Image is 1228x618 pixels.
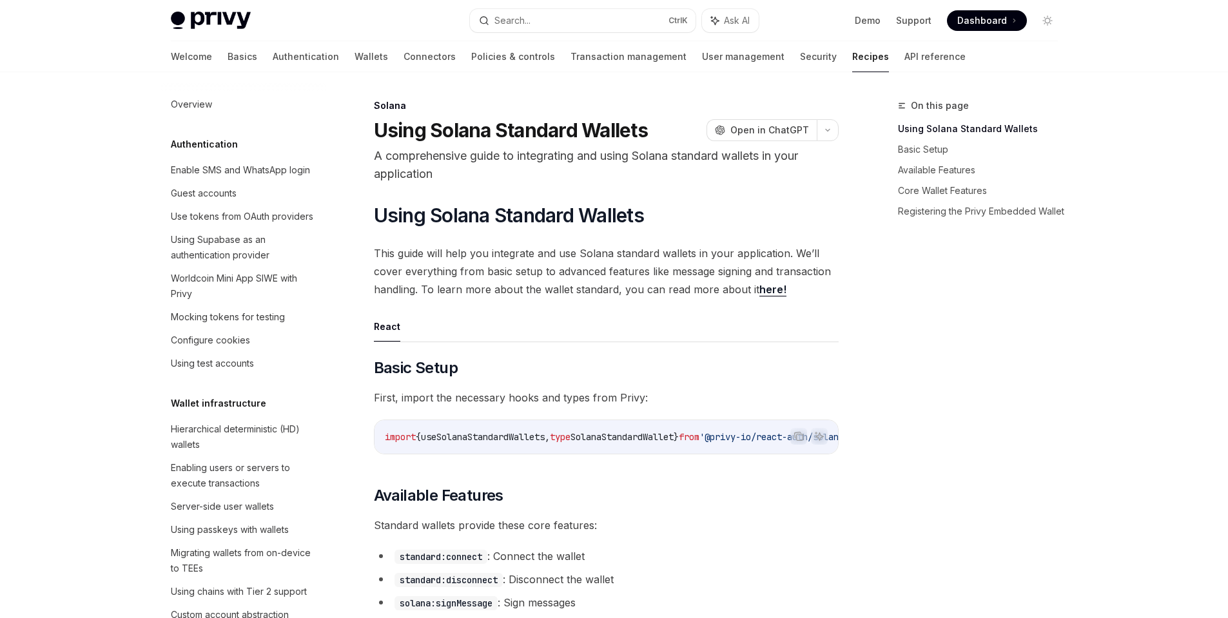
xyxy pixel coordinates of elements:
[494,13,531,28] div: Search...
[171,499,274,514] div: Server-side user wallets
[374,244,839,298] span: This guide will help you integrate and use Solana standard wallets in your application. We’ll cov...
[896,14,931,27] a: Support
[898,160,1068,180] a: Available Features
[471,41,555,72] a: Policies & controls
[855,14,881,27] a: Demo
[395,573,503,587] code: standard:disconnect
[904,41,966,72] a: API reference
[273,41,339,72] a: Authentication
[355,41,388,72] a: Wallets
[161,205,326,228] a: Use tokens from OAuth providers
[161,93,326,116] a: Overview
[171,12,251,30] img: light logo
[374,358,458,378] span: Basic Setup
[374,485,503,506] span: Available Features
[674,431,679,443] span: }
[800,41,837,72] a: Security
[374,389,839,407] span: First, import the necessary hooks and types from Privy:
[898,201,1068,222] a: Registering the Privy Embedded Wallet
[374,147,839,183] p: A comprehensive guide to integrating and using Solana standard wallets in your application
[374,570,839,588] li: : Disconnect the wallet
[470,9,696,32] button: Search...CtrlK
[374,594,839,612] li: : Sign messages
[395,550,487,564] code: standard:connect
[898,180,1068,201] a: Core Wallet Features
[171,522,289,537] div: Using passkeys with wallets
[161,456,326,495] a: Enabling users or servers to execute transactions
[171,41,212,72] a: Welcome
[702,9,759,32] button: Ask AI
[374,119,648,142] h1: Using Solana Standard Wallets
[679,431,699,443] span: from
[702,41,785,72] a: User management
[171,309,285,325] div: Mocking tokens for testing
[161,159,326,182] a: Enable SMS and WhatsApp login
[171,545,318,576] div: Migrating wallets from on-device to TEEs
[374,547,839,565] li: : Connect the wallet
[790,428,807,445] button: Copy the contents from the code block
[699,431,849,443] span: '@privy-io/react-auth/solana'
[852,41,889,72] a: Recipes
[171,186,237,201] div: Guest accounts
[171,356,254,371] div: Using test accounts
[161,541,326,580] a: Migrating wallets from on-device to TEEs
[374,311,400,342] button: React
[161,228,326,267] a: Using Supabase as an authentication provider
[374,99,839,112] div: Solana
[171,209,313,224] div: Use tokens from OAuth providers
[171,460,318,491] div: Enabling users or servers to execute transactions
[668,15,688,26] span: Ctrl K
[811,428,828,445] button: Ask AI
[171,97,212,112] div: Overview
[545,431,550,443] span: ,
[161,418,326,456] a: Hierarchical deterministic (HD) wallets
[724,14,750,27] span: Ask AI
[171,421,318,452] div: Hierarchical deterministic (HD) wallets
[171,232,318,263] div: Using Supabase as an authentication provider
[161,352,326,375] a: Using test accounts
[374,516,839,534] span: Standard wallets provide these core features:
[171,396,266,411] h5: Wallet infrastructure
[404,41,456,72] a: Connectors
[171,584,307,599] div: Using chains with Tier 2 support
[161,305,326,329] a: Mocking tokens for testing
[911,98,969,113] span: On this page
[947,10,1027,31] a: Dashboard
[161,518,326,541] a: Using passkeys with wallets
[759,283,786,296] a: here!
[421,431,545,443] span: useSolanaStandardWallets
[161,182,326,205] a: Guest accounts
[550,431,570,443] span: type
[161,495,326,518] a: Server-side user wallets
[228,41,257,72] a: Basics
[171,162,310,178] div: Enable SMS and WhatsApp login
[570,431,674,443] span: SolanaStandardWallet
[171,271,318,302] div: Worldcoin Mini App SIWE with Privy
[171,333,250,348] div: Configure cookies
[416,431,421,443] span: {
[898,119,1068,139] a: Using Solana Standard Wallets
[1037,10,1058,31] button: Toggle dark mode
[570,41,687,72] a: Transaction management
[957,14,1007,27] span: Dashboard
[707,119,817,141] button: Open in ChatGPT
[161,267,326,305] a: Worldcoin Mini App SIWE with Privy
[374,204,644,227] span: Using Solana Standard Wallets
[898,139,1068,160] a: Basic Setup
[161,580,326,603] a: Using chains with Tier 2 support
[395,596,498,610] code: solana:signMessage
[730,124,809,137] span: Open in ChatGPT
[161,329,326,352] a: Configure cookies
[385,431,416,443] span: import
[171,137,238,152] h5: Authentication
